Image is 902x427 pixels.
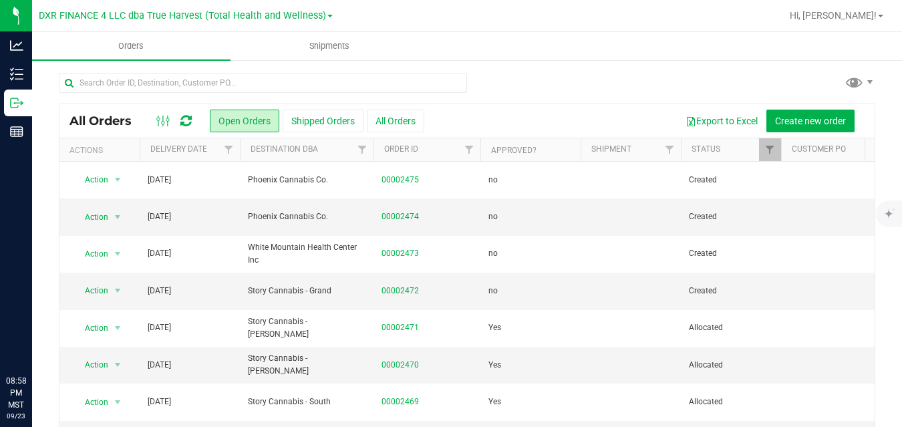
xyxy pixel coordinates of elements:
a: Filter [859,138,881,161]
span: Story Cannabis - [PERSON_NAME] [248,352,365,378]
inline-svg: Reports [10,125,23,138]
span: Orders [100,40,162,52]
inline-svg: Inventory [10,67,23,81]
span: Allocated [689,321,773,334]
a: Filter [659,138,681,161]
span: Yes [488,359,501,372]
span: Action [73,281,109,300]
a: Shipments [231,32,429,60]
a: Customer PO [792,144,846,154]
span: select [110,281,126,300]
button: Create new order [766,110,855,132]
span: [DATE] [148,174,171,186]
button: Open Orders [210,110,279,132]
inline-svg: Analytics [10,39,23,52]
span: Action [73,170,109,189]
a: Order ID [384,144,418,154]
span: no [488,210,498,223]
a: Filter [458,138,480,161]
a: Destination DBA [251,144,318,154]
button: Export to Excel [677,110,766,132]
span: DXR FINANCE 4 LLC dba True Harvest (Total Health and Wellness) [39,10,326,21]
button: Shipped Orders [283,110,363,132]
span: Story Cannabis - South [248,396,365,408]
span: Allocated [689,396,773,408]
span: select [110,208,126,227]
span: select [110,319,126,337]
span: Story Cannabis - Grand [248,285,365,297]
span: Phoenix Cannabis Co. [248,174,365,186]
span: Created [689,285,773,297]
span: Phoenix Cannabis Co. [248,210,365,223]
span: no [488,174,498,186]
span: Action [73,245,109,263]
span: select [110,355,126,374]
a: 00002472 [382,285,419,297]
span: Shipments [291,40,367,52]
a: 00002473 [382,247,419,260]
span: select [110,245,126,263]
span: Allocated [689,359,773,372]
span: [DATE] [148,247,171,260]
a: Filter [351,138,373,161]
span: Action [73,319,109,337]
span: Yes [488,321,501,334]
input: Search Order ID, Destination, Customer PO... [59,73,467,93]
p: 09/23 [6,411,26,421]
span: All Orders [69,114,145,128]
span: White Mountain Health Center Inc [248,241,365,267]
p: 08:58 PM MST [6,375,26,411]
button: All Orders [367,110,424,132]
inline-svg: Outbound [10,96,23,110]
span: Create new order [775,116,846,126]
a: Filter [218,138,240,161]
a: Orders [32,32,231,60]
span: Created [689,210,773,223]
a: Approved? [491,146,537,155]
span: Action [73,355,109,374]
span: [DATE] [148,321,171,334]
div: Actions [69,146,134,155]
span: Created [689,247,773,260]
span: select [110,170,126,189]
span: no [488,247,498,260]
a: Filter [759,138,781,161]
iframe: Resource center [13,320,53,360]
iframe: Resource center unread badge [39,318,55,334]
a: 00002471 [382,321,419,334]
a: 00002474 [382,210,419,223]
span: no [488,285,498,297]
span: [DATE] [148,396,171,408]
span: Created [689,174,773,186]
span: [DATE] [148,285,171,297]
a: 00002469 [382,396,419,408]
a: 00002475 [382,174,419,186]
span: [DATE] [148,359,171,372]
a: 00002470 [382,359,419,372]
a: Shipment [591,144,631,154]
span: Action [73,393,109,412]
span: [DATE] [148,210,171,223]
span: Yes [488,396,501,408]
a: Delivery Date [150,144,207,154]
a: Status [692,144,720,154]
span: Hi, [PERSON_NAME]! [790,10,877,21]
span: Action [73,208,109,227]
span: Story Cannabis - [PERSON_NAME] [248,315,365,341]
span: select [110,393,126,412]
